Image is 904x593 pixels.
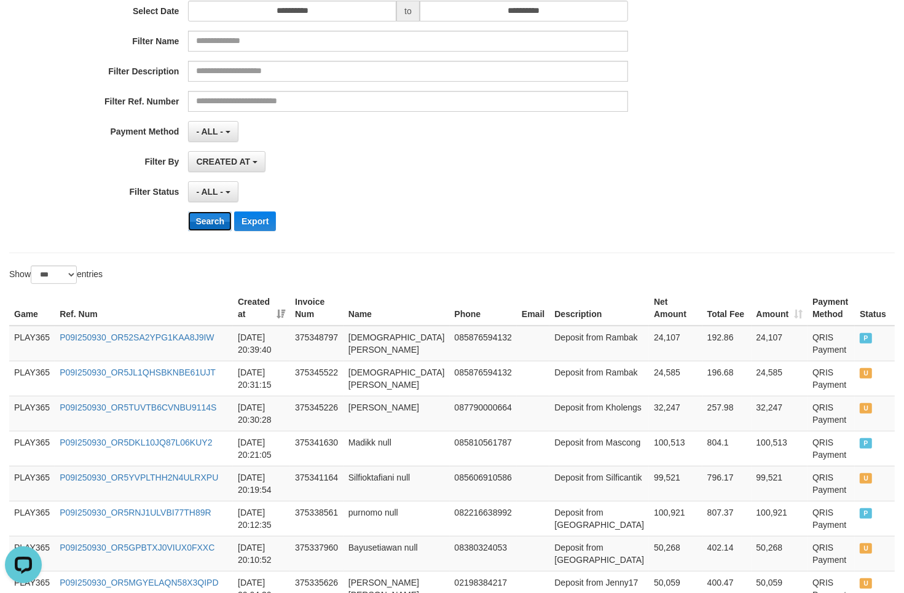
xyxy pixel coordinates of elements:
[396,1,420,22] span: to
[752,501,808,536] td: 100,921
[450,431,517,466] td: 085810561787
[233,291,290,326] th: Created at: activate to sort column ascending
[60,403,216,412] a: P09I250930_OR5TUVTB6CVNBU9114S
[344,536,450,571] td: Bayusetiawan null
[344,396,450,431] td: [PERSON_NAME]
[60,473,218,482] a: P09I250930_OR5YVPLTHH2N4ULRXPU
[517,291,549,326] th: Email
[549,501,649,536] td: Deposit from [GEOGRAPHIC_DATA]
[549,431,649,466] td: Deposit from Mascong
[450,501,517,536] td: 082216638992
[752,466,808,501] td: 99,521
[5,5,42,42] button: Open LiveChat chat widget
[344,291,450,326] th: Name
[808,326,855,361] td: QRIS Payment
[9,326,55,361] td: PLAY365
[649,291,702,326] th: Net Amount
[290,536,344,571] td: 375337960
[752,536,808,571] td: 50,268
[233,396,290,431] td: [DATE] 20:30:28
[702,536,752,571] td: 402.14
[855,291,895,326] th: Status
[549,291,649,326] th: Description
[60,367,216,377] a: P09I250930_OR5JL1QHSBKNBE61UJT
[808,396,855,431] td: QRIS Payment
[702,466,752,501] td: 796.17
[290,326,344,361] td: 375348797
[290,501,344,536] td: 375338561
[649,466,702,501] td: 99,521
[31,265,77,284] select: Showentries
[233,536,290,571] td: [DATE] 20:10:52
[344,361,450,396] td: [DEMOGRAPHIC_DATA][PERSON_NAME]
[808,536,855,571] td: QRIS Payment
[9,265,103,284] label: Show entries
[860,368,872,379] span: UNPAID
[196,157,250,167] span: CREATED AT
[188,121,238,142] button: - ALL -
[860,438,872,449] span: PAID
[649,536,702,571] td: 50,268
[9,536,55,571] td: PLAY365
[9,291,55,326] th: Game
[860,578,872,589] span: UNPAID
[549,466,649,501] td: Deposit from Silficantik
[344,326,450,361] td: [DEMOGRAPHIC_DATA][PERSON_NAME]
[702,326,752,361] td: 192.86
[60,508,211,517] a: P09I250930_OR5RNJ1ULVBI77TH89R
[808,431,855,466] td: QRIS Payment
[450,361,517,396] td: 085876594132
[702,361,752,396] td: 196.68
[9,466,55,501] td: PLAY365
[752,361,808,396] td: 24,585
[549,396,649,431] td: Deposit from Kholengs
[60,578,218,587] a: P09I250930_OR5MGYELAQN58X3QIPD
[808,501,855,536] td: QRIS Payment
[290,431,344,466] td: 375341630
[752,396,808,431] td: 32,247
[808,291,855,326] th: Payment Method
[450,466,517,501] td: 085606910586
[290,361,344,396] td: 375345522
[9,431,55,466] td: PLAY365
[450,536,517,571] td: 08380324053
[860,543,872,554] span: UNPAID
[450,326,517,361] td: 085876594132
[290,291,344,326] th: Invoice Num
[649,396,702,431] td: 32,247
[233,501,290,536] td: [DATE] 20:12:35
[344,501,450,536] td: purnomo null
[60,543,214,552] a: P09I250930_OR5GPBTXJ0VIUX0FXXC
[549,326,649,361] td: Deposit from Rambak
[344,466,450,501] td: Silfioktafiani null
[752,291,808,326] th: Amount: activate to sort column ascending
[290,466,344,501] td: 375341164
[860,403,872,414] span: UNPAID
[752,326,808,361] td: 24,107
[196,127,223,136] span: - ALL -
[233,466,290,501] td: [DATE] 20:19:54
[344,431,450,466] td: Madikk null
[808,466,855,501] td: QRIS Payment
[549,536,649,571] td: Deposit from [GEOGRAPHIC_DATA]
[233,326,290,361] td: [DATE] 20:39:40
[702,501,752,536] td: 807.37
[188,211,232,231] button: Search
[860,508,872,519] span: PAID
[9,396,55,431] td: PLAY365
[234,211,276,231] button: Export
[649,501,702,536] td: 100,921
[450,396,517,431] td: 087790000664
[9,501,55,536] td: PLAY365
[60,438,212,447] a: P09I250930_OR5DKL10JQ87L06KUY2
[9,361,55,396] td: PLAY365
[233,361,290,396] td: [DATE] 20:31:15
[702,431,752,466] td: 804.1
[649,326,702,361] td: 24,107
[188,181,238,202] button: - ALL -
[752,431,808,466] td: 100,513
[60,332,214,342] a: P09I250930_OR52SA2YPG1KAA8J9IW
[702,396,752,431] td: 257.98
[649,431,702,466] td: 100,513
[702,291,752,326] th: Total Fee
